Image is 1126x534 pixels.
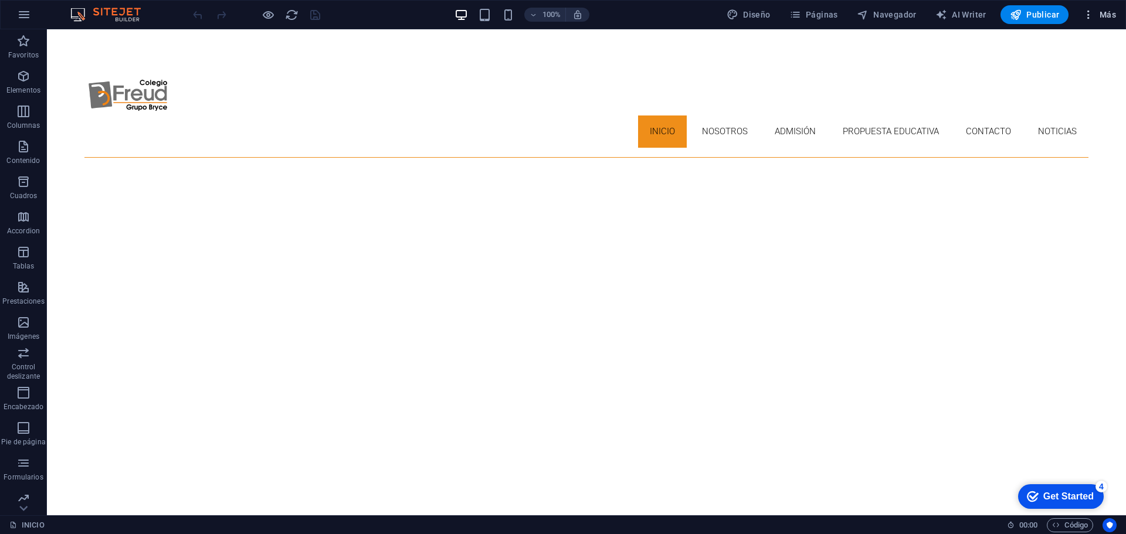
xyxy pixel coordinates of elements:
h6: 100% [542,8,561,22]
span: Publicar [1010,9,1060,21]
button: Páginas [785,5,843,24]
p: Favoritos [8,50,39,60]
p: Accordion [7,226,40,236]
p: Cuadros [10,191,38,200]
p: Pie de página [1,437,45,447]
p: Prestaciones [2,297,44,306]
div: 4 [87,2,99,14]
button: 100% [524,8,566,22]
p: Columnas [7,121,40,130]
span: Navegador [857,9,917,21]
span: Páginas [789,9,838,21]
button: Más [1078,5,1121,24]
span: Más [1083,9,1116,21]
button: AI Writer [931,5,991,24]
div: Get Started [35,13,85,23]
button: reload [284,8,299,22]
button: Publicar [1000,5,1069,24]
p: Tablas [13,261,35,271]
span: AI Writer [935,9,986,21]
button: Diseño [722,5,775,24]
button: Código [1047,518,1093,532]
div: Diseño (Ctrl+Alt+Y) [722,5,775,24]
img: Editor Logo [67,8,155,22]
div: Get Started 4 items remaining, 20% complete [9,6,95,30]
span: : [1027,521,1029,529]
button: Navegador [852,5,921,24]
span: 00 00 [1019,518,1037,532]
h6: Tiempo de la sesión [1007,518,1038,532]
p: Contenido [6,156,40,165]
span: Diseño [727,9,771,21]
span: Código [1052,518,1088,532]
p: Encabezado [4,402,43,411]
a: Haz clic para cancelar la selección y doble clic para abrir páginas [9,518,45,532]
p: Formularios [4,472,43,482]
button: Usercentrics [1103,518,1117,532]
p: Imágenes [8,332,39,341]
p: Elementos [6,86,40,95]
i: Al redimensionar, ajustar el nivel de zoom automáticamente para ajustarse al dispositivo elegido. [572,9,583,20]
